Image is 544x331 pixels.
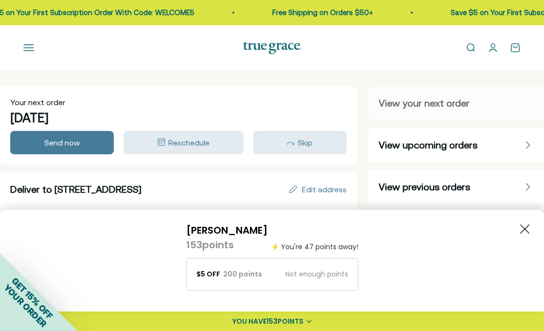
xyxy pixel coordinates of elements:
a: View your next order [369,86,544,120]
span: points [202,238,234,252]
h1: Your next order [10,96,347,108]
div: 200 points [223,269,262,279]
h2: [DATE] [10,110,347,126]
span: 153 [266,316,278,326]
button: Reschedule [123,131,243,154]
span: View your next order [379,96,470,110]
span: YOUR ORDER [2,282,49,329]
span: YOU HAVE [232,316,266,326]
button: Skip [253,131,347,154]
div: $5 off [196,269,220,279]
a: Free Shipping on Orders $50+ [249,8,350,17]
span: Reschedule [168,138,210,147]
div: Close button [520,224,529,236]
a: View upcoming orders [369,128,544,162]
span: Edit address [287,184,347,195]
button: Send now [10,131,114,154]
span: View upcoming orders [379,138,477,152]
div: ⚡ You're 47 points away! [271,242,358,252]
span: POINTS [278,316,303,326]
div: Not enough points [285,269,348,279]
span: Skip [298,138,313,147]
div: [PERSON_NAME] [186,223,268,238]
span: Send now [44,138,80,147]
a: View previous orders [369,170,544,204]
span: 153 [186,238,202,252]
span: GET 15% OFF [10,276,55,321]
span: View previous orders [379,180,470,194]
span: Deliver to [STREET_ADDRESS] [10,184,141,195]
div: Edit address [302,185,347,193]
div: $5 off200 pointsNot enough points [196,258,348,290]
